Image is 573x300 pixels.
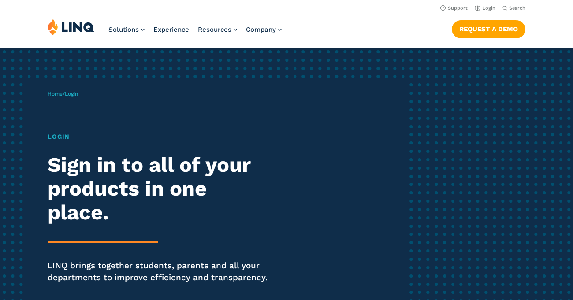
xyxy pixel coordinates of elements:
button: Open Search Bar [502,5,525,11]
span: Solutions [108,26,139,33]
img: LINQ | K‑12 Software [48,19,94,35]
a: Experience [153,26,189,33]
a: Login [475,5,495,11]
a: Support [440,5,468,11]
span: / [48,91,78,97]
a: Home [48,91,63,97]
nav: Primary Navigation [108,19,282,48]
h1: Login [48,132,268,142]
h2: Sign in to all of your products in one place. [48,153,268,224]
a: Company [246,26,282,33]
span: Company [246,26,276,33]
a: Request a Demo [452,20,525,38]
a: Resources [198,26,237,33]
span: Login [65,91,78,97]
span: Resources [198,26,231,33]
p: LINQ brings together students, parents and all your departments to improve efficiency and transpa... [48,259,268,283]
span: Search [509,5,525,11]
nav: Button Navigation [452,19,525,38]
a: Solutions [108,26,145,33]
